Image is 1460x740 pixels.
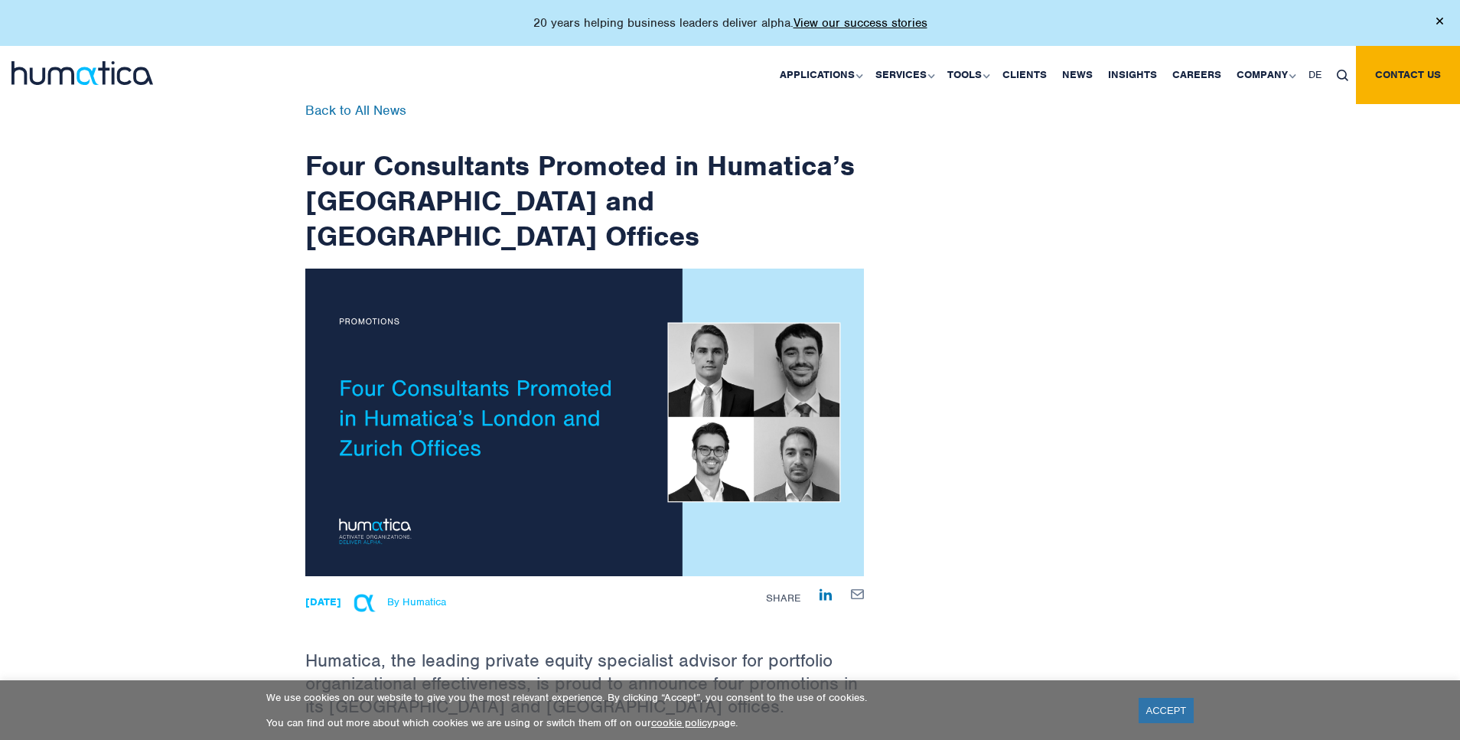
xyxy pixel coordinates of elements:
[766,592,800,605] span: Share
[1054,46,1100,104] a: News
[1337,70,1348,81] img: search_icon
[305,269,864,576] img: ndetails
[533,15,927,31] p: 20 years helping business leaders deliver alpha.
[1301,46,1329,104] a: DE
[851,588,864,600] a: Share by E-Mail
[851,589,864,599] img: mailby
[1139,698,1194,723] a: ACCEPT
[387,596,446,608] span: By Humatica
[266,691,1119,704] p: We use cookies on our website to give you the most relevant experience. By clicking “Accept”, you...
[305,102,406,119] a: Back to All News
[868,46,940,104] a: Services
[940,46,995,104] a: Tools
[651,716,712,729] a: cookie policy
[349,588,380,618] img: Michael Hillington
[305,104,864,253] h1: Four Consultants Promoted in Humatica’s [GEOGRAPHIC_DATA] and [GEOGRAPHIC_DATA] Offices
[1165,46,1229,104] a: Careers
[820,588,832,601] img: Share on LinkedIn
[1229,46,1301,104] a: Company
[1356,46,1460,104] a: Contact us
[794,15,927,31] a: View our success stories
[305,595,341,608] strong: [DATE]
[995,46,1054,104] a: Clients
[11,61,153,85] img: logo
[266,716,1119,729] p: You can find out more about which cookies we are using or switch them off on our page.
[1308,68,1321,81] span: DE
[772,46,868,104] a: Applications
[1100,46,1165,104] a: Insights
